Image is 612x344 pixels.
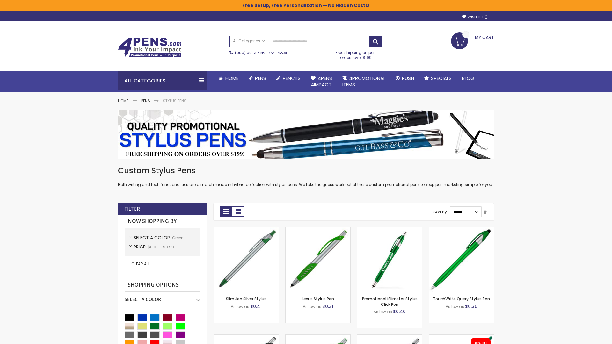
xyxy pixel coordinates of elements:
[233,39,265,44] span: All Categories
[134,244,148,250] span: Price
[220,206,232,217] strong: Grid
[125,292,200,303] div: Select A Color
[230,36,268,47] a: All Categories
[457,71,479,85] a: Blog
[465,303,477,310] span: $0.35
[225,75,238,82] span: Home
[134,234,172,241] span: Select A Color
[283,75,301,82] span: Pencils
[462,15,488,19] a: Wishlist
[286,227,350,232] a: Lexus Stylus Pen-Green
[125,278,200,292] strong: Shopping Options
[462,75,474,82] span: Blog
[172,235,184,240] span: Green
[250,303,262,310] span: $0.41
[118,166,494,188] div: Both writing and tech functionalities are a match made in hybrid perfection with stylus pens. We ...
[244,71,271,85] a: Pens
[357,227,422,292] img: Promotional iSlimster Stylus Click Pen-Green
[124,205,140,212] strong: Filter
[402,75,414,82] span: Rush
[118,98,128,104] a: Home
[226,296,266,302] a: Slim Jen Silver Stylus
[419,71,457,85] a: Specials
[302,296,334,302] a: Lexus Stylus Pen
[235,50,266,56] a: (888) 88-4PENS
[271,71,306,85] a: Pencils
[118,110,494,159] img: Stylus Pens
[362,296,418,307] a: Promotional iSlimster Stylus Click Pen
[337,71,390,92] a: 4PROMOTIONALITEMS
[148,244,174,250] span: $0.00 - $0.99
[311,75,332,88] span: 4Pens 4impact
[286,227,350,292] img: Lexus Stylus Pen-Green
[131,261,150,267] span: Clear All
[141,98,150,104] a: Pens
[214,227,279,232] a: Slim Jen Silver Stylus-Green
[128,260,153,269] a: Clear All
[390,71,419,85] a: Rush
[393,308,406,315] span: $0.40
[118,166,494,176] h1: Custom Stylus Pens
[214,227,279,292] img: Slim Jen Silver Stylus-Green
[118,71,207,90] div: All Categories
[163,98,186,104] strong: Stylus Pens
[357,227,422,232] a: Promotional iSlimster Stylus Click Pen-Green
[342,75,385,88] span: 4PROMOTIONAL ITEMS
[255,75,266,82] span: Pens
[214,71,244,85] a: Home
[433,209,447,215] label: Sort By
[286,334,350,340] a: Boston Silver Stylus Pen-Green
[303,304,321,309] span: As low as
[429,334,494,340] a: iSlimster II - Full Color-Green
[125,215,200,228] strong: Now Shopping by
[374,309,392,314] span: As low as
[306,71,337,92] a: 4Pens4impact
[214,334,279,340] a: Boston Stylus Pen-Green
[357,334,422,340] a: Lexus Metallic Stylus Pen-Green
[431,75,452,82] span: Specials
[231,304,249,309] span: As low as
[433,296,490,302] a: TouchWrite Query Stylus Pen
[118,37,182,58] img: 4Pens Custom Pens and Promotional Products
[322,303,333,310] span: $0.31
[429,227,494,292] img: TouchWrite Query Stylus Pen-Green
[235,50,287,56] span: - Call Now!
[446,304,464,309] span: As low as
[429,227,494,232] a: TouchWrite Query Stylus Pen-Green
[329,47,383,60] div: Free shipping on pen orders over $199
